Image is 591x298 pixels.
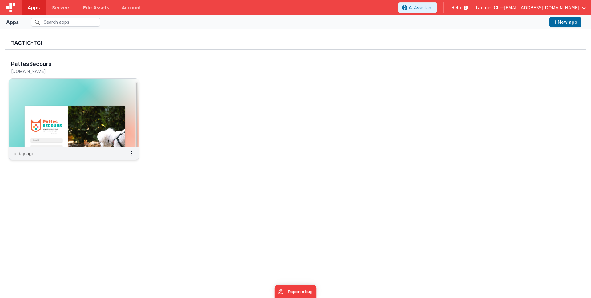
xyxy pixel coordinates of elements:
[275,285,317,298] iframe: Marker.io feedback button
[504,5,579,11] span: [EMAIL_ADDRESS][DOMAIN_NAME]
[398,2,437,13] button: AI Assistant
[83,5,110,11] span: File Assets
[6,18,19,26] div: Apps
[549,17,581,27] button: New app
[14,150,34,157] p: a day ago
[11,40,580,46] h3: Tactic-TGI
[52,5,70,11] span: Servers
[28,5,40,11] span: Apps
[11,69,124,74] h5: [DOMAIN_NAME]
[409,5,433,11] span: AI Assistant
[475,5,504,11] span: Tactic-TGI —
[31,18,100,27] input: Search apps
[475,5,586,11] button: Tactic-TGI — [EMAIL_ADDRESS][DOMAIN_NAME]
[451,5,461,11] span: Help
[11,61,51,67] h3: PattesSecours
